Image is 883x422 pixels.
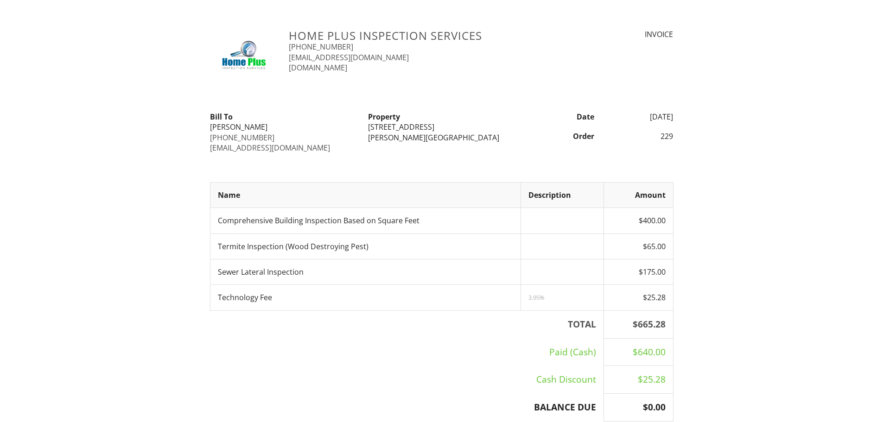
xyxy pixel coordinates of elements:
[528,294,596,301] div: 3.95%
[210,338,604,366] td: Paid (Cash)
[210,122,357,132] div: [PERSON_NAME]
[368,112,400,122] strong: Property
[289,63,347,73] a: [DOMAIN_NAME]
[289,29,554,42] h3: Home Plus Inspection Services
[210,143,330,153] a: [EMAIL_ADDRESS][DOMAIN_NAME]
[210,233,521,259] td: Termite Inspection (Wood Destroying Pest)
[604,182,673,208] th: Amount
[604,233,673,259] td: $65.00
[604,338,673,366] td: $640.00
[210,112,233,122] strong: Bill To
[210,182,521,208] th: Name
[604,366,673,394] td: $25.28
[565,29,673,39] div: INVOICE
[604,208,673,233] td: $400.00
[521,182,604,208] th: Description
[289,52,409,63] a: [EMAIL_ADDRESS][DOMAIN_NAME]
[210,366,604,394] td: Cash Discount
[210,29,278,80] img: Home-Plus-Logo2.png
[600,131,679,141] div: 229
[210,310,604,338] th: TOTAL
[604,310,673,338] th: $665.28
[210,285,521,310] td: Technology Fee
[521,112,600,122] div: Date
[521,131,600,141] div: Order
[600,112,679,122] div: [DATE]
[368,132,515,143] div: [PERSON_NAME][GEOGRAPHIC_DATA]
[210,208,521,233] td: Comprehensive Building Inspection Based on Square Feet
[210,394,604,422] th: BALANCE DUE
[210,259,521,284] td: Sewer Lateral Inspection
[368,122,515,132] div: [STREET_ADDRESS]
[604,259,673,284] td: $175.00
[210,132,274,143] a: [PHONE_NUMBER]
[604,285,673,310] td: $25.28
[604,394,673,422] th: $0.00
[289,42,353,52] a: [PHONE_NUMBER]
